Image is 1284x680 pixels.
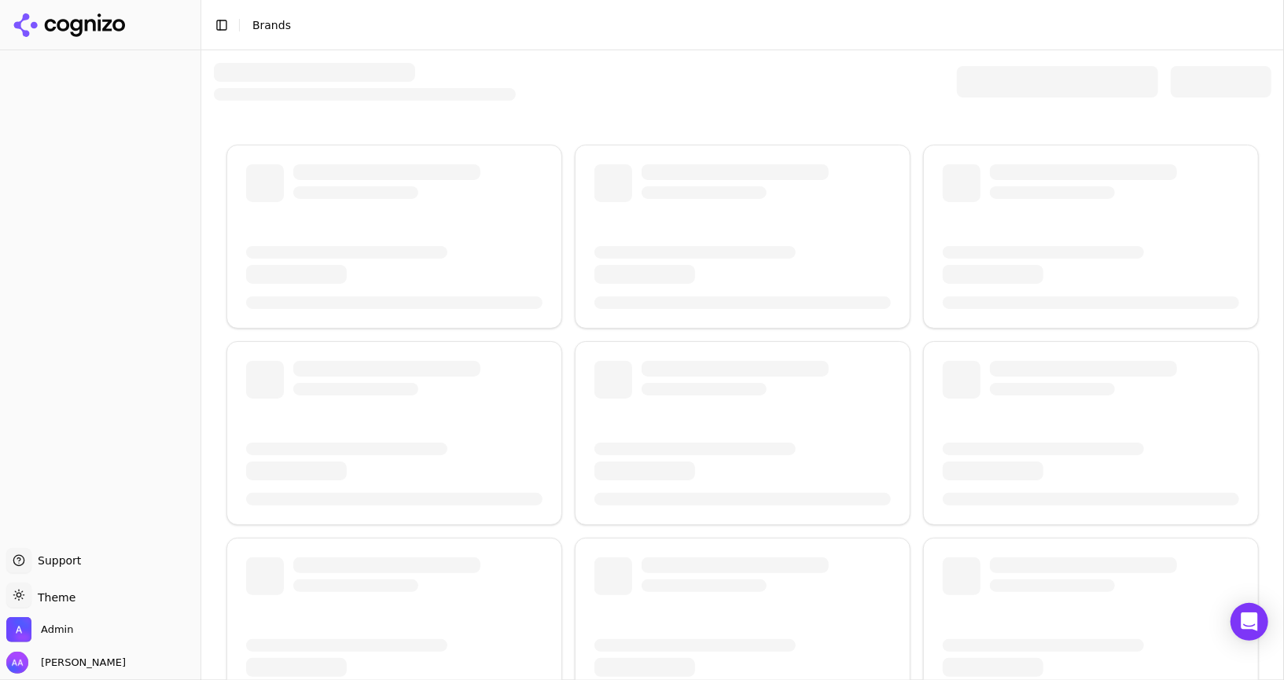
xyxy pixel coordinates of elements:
img: Admin [6,617,31,642]
span: Support [31,553,81,568]
button: Open organization switcher [6,617,73,642]
span: Admin [41,623,73,637]
span: Brands [252,19,291,31]
nav: breadcrumb [252,17,291,33]
button: Open user button [6,652,126,674]
img: Alp Aysan [6,652,28,674]
span: [PERSON_NAME] [35,656,126,670]
span: Theme [31,591,75,604]
div: Open Intercom Messenger [1231,603,1268,641]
